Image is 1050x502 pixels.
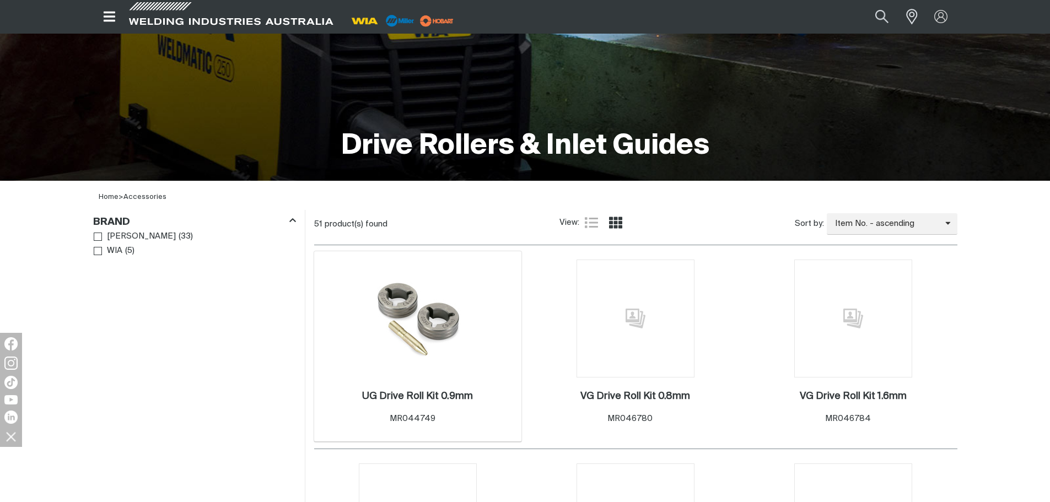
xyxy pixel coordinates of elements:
[93,214,296,229] div: Brand
[341,128,709,164] h1: Drive Rollers & Inlet Guides
[373,260,463,377] img: UG Drive Roll Kit 0.9mm
[94,244,123,258] a: WIA
[417,13,457,29] img: miller
[795,218,824,230] span: Sort by:
[99,193,119,201] a: Home
[107,230,176,243] span: [PERSON_NAME]
[390,414,435,423] span: MR044749
[585,216,598,229] a: List view
[4,357,18,370] img: Instagram
[4,395,18,404] img: YouTube
[107,245,122,257] span: WIA
[123,193,166,201] a: Accessories
[314,219,560,230] div: 51
[559,217,579,229] span: View:
[362,391,473,401] h2: UG Drive Roll Kit 0.9mm
[119,193,123,201] span: >
[362,390,473,403] a: UG Drive Roll Kit 0.9mm
[94,229,295,258] ul: Brand
[4,411,18,424] img: LinkedIn
[794,260,912,377] img: No image for this product
[825,414,871,423] span: MR046784
[314,210,957,238] section: Product list controls
[849,4,900,29] input: Product name or item number...
[93,216,130,229] h3: Brand
[417,17,457,25] a: miller
[863,4,901,29] button: Search products
[2,427,20,446] img: hide socials
[827,218,945,230] span: Item No. - ascending
[94,229,176,244] a: [PERSON_NAME]
[607,414,653,423] span: MR046780
[4,376,18,389] img: TikTok
[577,260,694,377] img: No image for this product
[580,391,690,401] h2: VG Drive Roll Kit 0.8mm
[179,230,193,243] span: ( 33 )
[325,220,387,228] span: product(s) found
[800,391,907,401] h2: VG Drive Roll Kit 1.6mm
[93,210,296,259] aside: Filters
[4,337,18,350] img: Facebook
[125,245,134,257] span: ( 5 )
[800,390,907,403] a: VG Drive Roll Kit 1.6mm
[580,390,690,403] a: VG Drive Roll Kit 0.8mm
